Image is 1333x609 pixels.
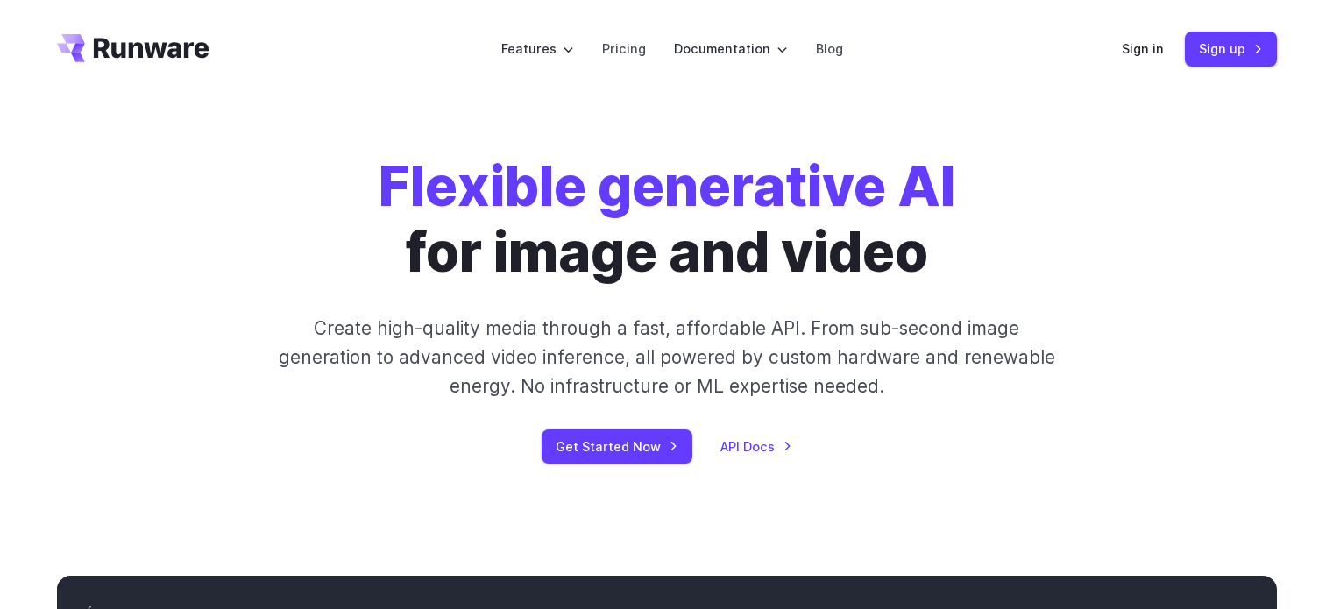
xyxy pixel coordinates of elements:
[720,436,792,457] a: API Docs
[674,39,788,59] label: Documentation
[276,314,1057,401] p: Create high-quality media through a fast, affordable API. From sub-second image generation to adv...
[379,154,955,286] h1: for image and video
[542,429,692,464] a: Get Started Now
[501,39,574,59] label: Features
[602,39,646,59] a: Pricing
[1185,32,1277,66] a: Sign up
[379,153,955,219] strong: Flexible generative AI
[1122,39,1164,59] a: Sign in
[816,39,843,59] a: Blog
[57,34,209,62] a: Go to /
